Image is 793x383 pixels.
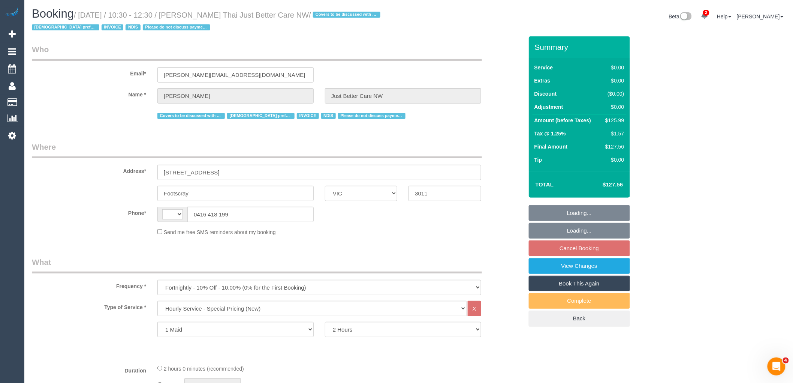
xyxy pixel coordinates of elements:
[737,14,784,20] a: [PERSON_NAME]
[602,64,624,71] div: $0.00
[102,24,123,30] span: INVOICE
[534,143,568,150] label: Final Amount
[32,7,74,20] span: Booking
[602,156,624,164] div: $0.00
[26,301,152,311] label: Type of Service *
[32,141,482,158] legend: Where
[529,258,630,274] a: View Changes
[783,357,789,363] span: 4
[669,14,692,20] a: Beta
[26,207,152,217] label: Phone*
[325,88,481,104] input: Last Name*
[717,14,732,20] a: Help
[143,24,210,30] span: Please do not discuss payment with clients
[768,357,786,375] iframe: Intercom live chat
[697,8,712,24] a: 2
[534,77,551,84] label: Extras
[157,88,314,104] input: First Name*
[602,130,624,137] div: $1.57
[534,130,566,137] label: Tax @ 1.25%
[313,12,380,18] span: Covers to be discussed with customer directly
[602,117,624,124] div: $125.99
[157,67,314,83] input: Email*
[408,186,481,201] input: Post Code*
[529,311,630,326] a: Back
[602,103,624,111] div: $0.00
[580,182,623,188] h4: $127.56
[32,257,482,273] legend: What
[26,88,152,98] label: Name *
[164,229,276,235] span: Send me free SMS reminders about my booking
[536,181,554,188] strong: Total
[297,113,319,119] span: INVOICE
[32,11,383,32] small: / [DATE] / 10:30 - 12:30 / [PERSON_NAME] Thai Just Better Care NW
[602,77,624,84] div: $0.00
[26,67,152,77] label: Email*
[26,364,152,374] label: Duration
[32,24,99,30] span: [DEMOGRAPHIC_DATA] preferred
[126,24,140,30] span: NDIS
[602,143,624,150] div: $127.56
[534,64,553,71] label: Service
[164,366,244,372] span: 2 hours 0 minutes (recommended)
[187,207,314,222] input: Phone*
[321,113,336,119] span: NDIS
[534,156,542,164] label: Tip
[703,10,709,16] span: 2
[4,8,19,18] img: Automaid Logo
[529,276,630,291] a: Book This Again
[602,90,624,98] div: ($0.00)
[227,113,295,119] span: [DEMOGRAPHIC_DATA] preferred
[26,280,152,290] label: Frequency *
[534,103,563,111] label: Adjustment
[679,12,692,22] img: New interface
[157,186,314,201] input: Suburb*
[534,90,557,98] label: Discount
[338,113,405,119] span: Please do not discuss payment with clients
[535,43,626,51] h3: Summary
[157,113,225,119] span: Covers to be discussed with customer directly
[534,117,591,124] label: Amount (before Taxes)
[32,44,482,61] legend: Who
[26,165,152,175] label: Address*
